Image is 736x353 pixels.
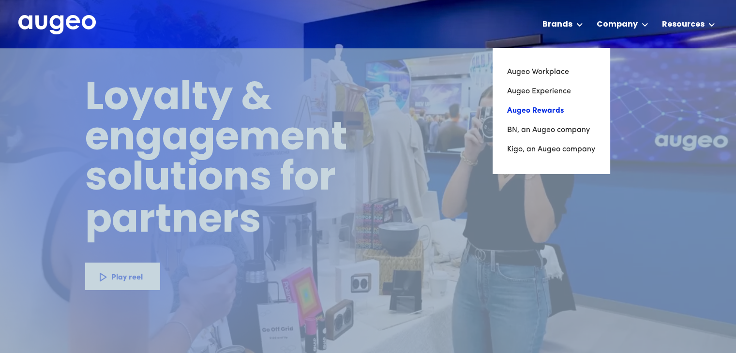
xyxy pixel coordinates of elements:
a: Augeo Rewards [507,101,595,120]
div: Resources [662,19,705,30]
a: home [18,15,96,35]
a: Augeo Experience [507,82,595,101]
img: Augeo's full logo in white. [18,15,96,35]
a: Kigo, an Augeo company [507,140,595,159]
div: Brands [542,19,572,30]
a: Augeo Workplace [507,62,595,82]
nav: Brands [493,48,610,174]
div: Company [597,19,638,30]
a: BN, an Augeo company [507,120,595,140]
